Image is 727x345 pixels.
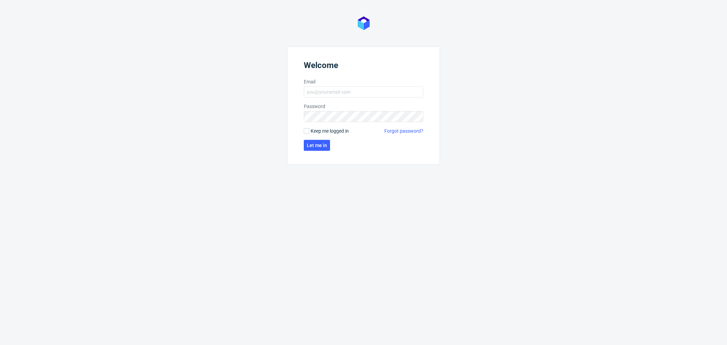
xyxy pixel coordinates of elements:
a: Forgot password? [384,128,423,134]
label: Password [304,103,423,110]
span: Let me in [307,143,327,148]
button: Let me in [304,140,330,151]
header: Welcome [304,61,423,73]
label: Email [304,78,423,85]
input: you@youremail.com [304,87,423,97]
span: Keep me logged in [311,128,349,134]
